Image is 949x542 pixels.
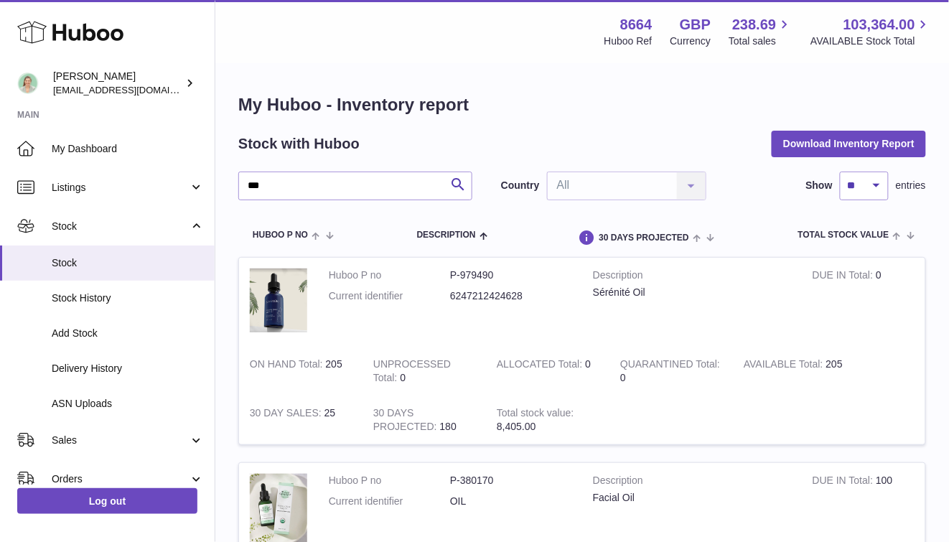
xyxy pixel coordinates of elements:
span: ASN Uploads [52,397,204,411]
span: Description [417,230,476,240]
td: 0 [802,258,925,347]
img: product image [250,268,307,332]
span: [EMAIL_ADDRESS][DOMAIN_NAME] [53,84,211,95]
td: 0 [363,347,486,396]
dd: 6247212424628 [450,289,571,303]
span: 0 [620,372,626,383]
div: Sérénité Oil [593,286,791,299]
span: Stock History [52,291,204,305]
strong: DUE IN Total [813,475,876,490]
h2: Stock with Huboo [238,134,360,154]
td: 205 [733,347,856,396]
dd: P-979490 [450,268,571,282]
a: 103,364.00 AVAILABLE Stock Total [810,15,932,48]
img: hello@thefacialcuppingexpert.com [17,73,39,94]
span: Listings [52,181,189,195]
span: Orders [52,472,189,486]
button: Download Inventory Report [772,131,926,156]
strong: 30 DAYS PROJECTED [373,407,440,436]
div: Huboo Ref [604,34,653,48]
span: AVAILABLE Stock Total [810,34,932,48]
span: 103,364.00 [843,15,915,34]
strong: Total stock value [497,407,574,422]
span: My Dashboard [52,142,204,156]
dd: P-380170 [450,474,571,487]
h1: My Huboo - Inventory report [238,93,926,116]
strong: UNPROCESSED Total [373,358,451,387]
dd: OIL [450,495,571,508]
span: 238.69 [732,15,776,34]
span: Sales [52,434,189,447]
strong: Description [593,268,791,286]
span: entries [896,179,926,192]
span: Stock [52,220,189,233]
div: Facial Oil [593,491,791,505]
td: 205 [239,347,363,396]
span: Stock [52,256,204,270]
strong: 30 DAY SALES [250,407,324,422]
a: Log out [17,488,197,514]
strong: GBP [680,15,711,34]
dt: Current identifier [329,495,450,508]
td: 25 [239,396,363,444]
span: 30 DAYS PROJECTED [599,233,689,243]
strong: ON HAND Total [250,358,326,373]
label: Country [501,179,540,192]
dt: Huboo P no [329,268,450,282]
span: Total stock value [798,230,889,240]
strong: Description [593,474,791,491]
div: Currency [670,34,711,48]
span: Total sales [729,34,793,48]
div: [PERSON_NAME] [53,70,182,97]
span: 8,405.00 [497,421,536,432]
strong: ALLOCATED Total [497,358,585,373]
td: 180 [363,396,486,444]
span: Huboo P no [253,230,308,240]
strong: 8664 [620,15,653,34]
dt: Huboo P no [329,474,450,487]
td: 0 [486,347,609,396]
span: Add Stock [52,327,204,340]
dt: Current identifier [329,289,450,303]
strong: DUE IN Total [813,269,876,284]
a: 238.69 Total sales [729,15,793,48]
span: Delivery History [52,362,204,375]
strong: QUARANTINED Total [620,358,720,373]
strong: AVAILABLE Total [744,358,826,373]
label: Show [806,179,833,192]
